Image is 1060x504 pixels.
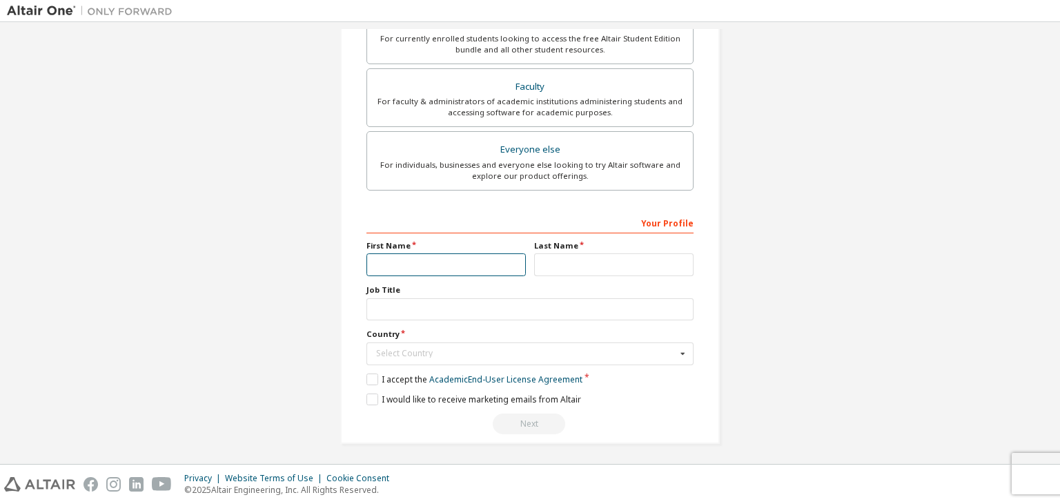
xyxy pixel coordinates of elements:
label: Country [366,329,694,340]
div: Read and acccept EULA to continue [366,414,694,434]
img: altair_logo.svg [4,477,75,492]
div: Cookie Consent [326,473,397,484]
div: Faculty [375,77,685,97]
p: © 2025 Altair Engineering, Inc. All Rights Reserved. [184,484,397,496]
label: Job Title [366,284,694,295]
img: linkedin.svg [129,477,144,492]
label: First Name [366,240,526,251]
div: For currently enrolled students looking to access the free Altair Student Edition bundle and all ... [375,33,685,55]
div: Privacy [184,473,225,484]
div: Everyone else [375,140,685,159]
a: Academic End-User License Agreement [429,374,582,385]
img: instagram.svg [106,477,121,492]
div: For individuals, businesses and everyone else looking to try Altair software and explore our prod... [375,159,685,182]
label: I would like to receive marketing emails from Altair [366,394,581,405]
div: Your Profile [366,211,694,233]
img: facebook.svg [84,477,98,492]
div: Select Country [376,349,676,358]
img: youtube.svg [152,477,172,492]
div: Website Terms of Use [225,473,326,484]
label: Last Name [534,240,694,251]
label: I accept the [366,374,582,385]
div: For faculty & administrators of academic institutions administering students and accessing softwa... [375,96,685,118]
img: Altair One [7,4,179,18]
